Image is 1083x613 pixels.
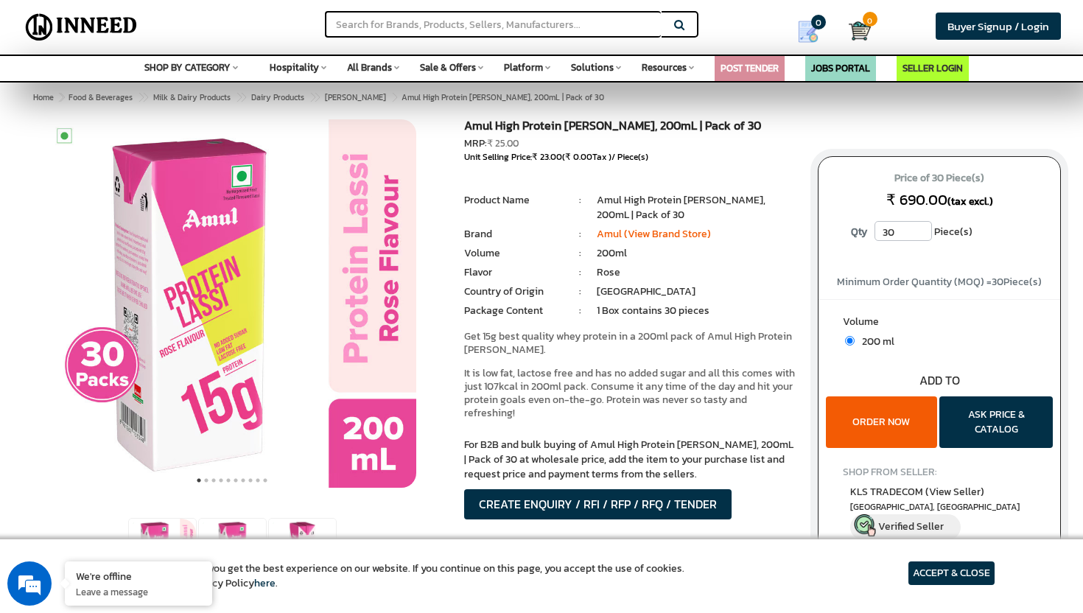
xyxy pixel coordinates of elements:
span: KLS TRADECOM [850,484,984,500]
span: East Delhi [850,501,1028,514]
button: 8 [247,473,254,488]
a: Milk & Dairy Products [150,88,234,106]
img: Show My Quotes [797,21,819,43]
span: Buyer Signup / Login [947,18,1049,35]
a: POST TENDER [721,61,779,75]
a: Home [30,88,57,106]
a: my Quotes 0 [778,15,849,49]
span: ₹ 690.00 [886,189,947,211]
a: here [254,575,276,591]
img: Cart [849,20,871,42]
span: 30 [992,274,1003,290]
span: > [309,88,317,106]
span: ₹ 0.00 [565,150,592,164]
li: Amul High Protein [PERSON_NAME], 200mL | Pack of 30 [597,193,796,223]
span: 0 [863,12,877,27]
img: Amul High Protein Rose Lassi, 200mL [129,519,196,586]
li: Brand [464,227,564,242]
a: JOBS PORTAL [811,61,870,75]
span: 0 [811,15,826,29]
div: ADD TO [819,372,1060,389]
li: : [564,265,597,280]
li: 1 Box contains 30 pieces [597,304,796,318]
p: It is low fat, lactose free and has no added sugar and all this comes with just 107kcal in 200ml ... [464,367,796,420]
input: Search for Brands, Products, Sellers, Manufacturers... [325,11,661,38]
span: > [236,88,243,106]
span: Platform [504,60,543,74]
span: / Piece(s) [611,150,648,164]
span: [PERSON_NAME] [325,91,386,103]
a: Amul (View Brand Store) [597,226,711,242]
button: 6 [232,473,239,488]
label: Volume [843,315,1036,333]
img: Amul High Protein Rose Lassi, 200mL [48,119,416,488]
li: Flavor [464,265,564,280]
span: Price of 30 Piece(s) [833,167,1046,190]
article: We use cookies to ensure you get the best experience on our website. If you continue on this page... [88,561,684,591]
span: All Brands [347,60,392,74]
button: 3 [210,473,217,488]
img: inneed-verified-seller-icon.png [854,514,876,536]
img: Inneed.Market [20,9,143,46]
span: > [59,91,63,103]
span: Dairy Products [251,91,304,103]
li: : [564,304,597,318]
li: Package Content [464,304,564,318]
li: Product Name [464,193,564,208]
button: 7 [239,473,247,488]
span: 200 ml [855,334,894,349]
span: (tax excl.) [947,194,993,209]
li: [GEOGRAPHIC_DATA] [597,284,796,299]
span: SHOP BY CATEGORY [144,60,231,74]
p: Leave a message [76,585,201,598]
a: Buyer Signup / Login [936,13,1061,40]
span: Sale & Offers [420,60,476,74]
li: : [564,227,597,242]
li: : [564,284,597,299]
div: We're offline [76,569,201,583]
button: ASK PRICE & CATALOG [939,396,1053,448]
span: Solutions [571,60,614,74]
img: Amul High Protein Rose Lassi, 200mL [199,519,266,586]
li: : [564,246,597,261]
div: Unit Selling Price: ( Tax ) [464,151,796,164]
a: KLS TRADECOM (View Seller) [GEOGRAPHIC_DATA], [GEOGRAPHIC_DATA] Verified Seller [850,484,1028,540]
span: Milk & Dairy Products [153,91,231,103]
span: Verified Seller [878,519,944,534]
span: ₹ 23.00 [532,150,562,164]
button: 1 [195,473,203,488]
span: Hospitality [270,60,319,74]
h4: SHOP FROM SELLER: [843,466,1036,477]
span: Piece(s) [934,221,972,243]
span: Minimum Order Quantity (MOQ) = Piece(s) [837,274,1042,290]
button: 4 [217,473,225,488]
a: Dairy Products [248,88,307,106]
span: Food & Beverages [69,91,133,103]
a: SELLER LOGIN [902,61,963,75]
li: : [564,193,597,208]
div: MRP: [464,136,796,151]
p: For B2B and bulk buying of Amul High Protein [PERSON_NAME], 200mL | Pack of 30 at wholesale price... [464,438,796,482]
span: Amul High Protein [PERSON_NAME], 200mL | Pack of 30 [66,91,604,103]
a: [PERSON_NAME] [322,88,389,106]
span: > [138,88,145,106]
button: 10 [262,473,269,488]
li: 200ml [597,246,796,261]
button: CREATE ENQUIRY / RFI / RFP / RFQ / TENDER [464,489,732,519]
button: 5 [225,473,232,488]
button: ORDER NOW [826,396,937,448]
li: Volume [464,246,564,261]
li: Rose [597,265,796,280]
a: Cart 0 [849,15,860,47]
p: Get 15g best quality whey protein in a 200ml pack of Amul High Protein [PERSON_NAME]. [464,330,796,357]
article: ACCEPT & CLOSE [908,561,995,585]
img: Amul High Protein Rose Lassi, 200mL [269,519,336,586]
a: Food & Beverages [66,88,136,106]
span: > [391,88,399,106]
span: ₹ 25.00 [487,136,519,150]
label: Qty [844,221,875,243]
h1: Amul High Protein [PERSON_NAME], 200mL | Pack of 30 [464,119,796,136]
li: Country of Origin [464,284,564,299]
span: Resources [642,60,687,74]
button: 9 [254,473,262,488]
